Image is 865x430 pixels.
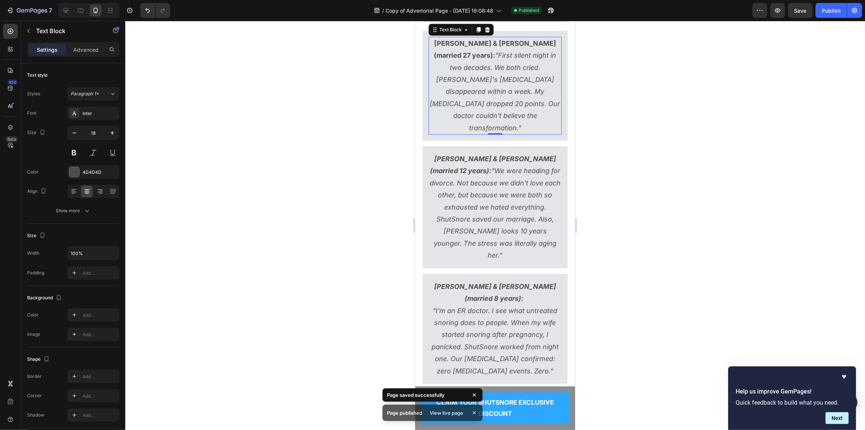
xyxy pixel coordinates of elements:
div: Shape [27,354,51,364]
button: 7 [3,3,55,18]
p: Quick feedback to build what you need. [736,399,849,406]
span: Published [519,7,539,14]
p: Text Block [36,26,99,35]
div: Undo/Redo [140,3,170,18]
div: Publish [822,7,840,15]
div: Styles [27,90,40,97]
p: Settings [37,46,58,54]
iframe: Design area [415,21,575,430]
div: Corner [27,392,42,399]
div: Add... [83,312,117,319]
div: Image [27,331,40,338]
input: Auto [68,246,119,260]
div: Add... [83,331,117,338]
div: Color [27,312,39,318]
div: View live page [425,408,468,418]
span: Paragraph 1* [71,90,99,97]
div: Shadow [27,412,44,418]
div: Text style [27,72,48,79]
div: Help us improve GemPages! [736,372,849,424]
div: 4D4D4D [83,169,117,176]
p: Advanced [73,46,99,54]
button: Hide survey [840,372,849,381]
button: Publish [816,3,847,18]
div: Add... [83,393,117,399]
p: Page saved successfully [387,391,445,399]
div: Beta [6,136,18,142]
div: Add... [83,412,117,419]
div: Inter [83,110,117,117]
button: Next question [826,412,849,424]
span: Save [794,7,807,14]
span: Copy of Advertorial Page - [DATE] 19:08:48 [385,7,493,15]
div: Size [27,231,47,241]
div: Align [27,187,48,197]
h2: Help us improve GemPages! [736,387,849,396]
button: Save [788,3,813,18]
div: Add... [83,270,117,277]
button: Paragraph 1* [67,87,119,101]
div: 450 [7,79,18,85]
div: Size [27,128,47,138]
p: 7 [49,6,52,15]
div: Color [27,169,39,175]
span: / [382,7,384,15]
button: Show more [27,204,119,217]
div: Background [27,293,63,303]
p: Page published [387,409,422,417]
div: Add... [83,373,117,380]
div: Border [27,373,42,380]
div: Padding [27,270,44,276]
div: Show more [56,207,91,214]
div: Font [27,110,36,117]
div: Width [27,250,39,257]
